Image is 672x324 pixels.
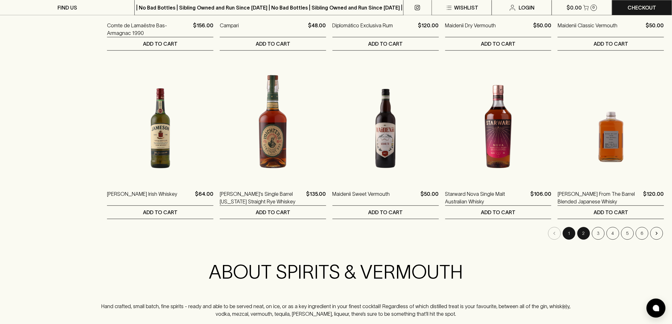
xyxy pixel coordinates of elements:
[594,40,628,48] p: ADD TO CART
[636,227,648,240] button: Go to page 6
[445,69,552,181] img: Starward Nova Single Malt Australian Whisky
[57,4,77,11] p: FIND US
[333,206,439,219] button: ADD TO CART
[333,69,439,181] img: Maidenii Sweet Vermouth
[107,190,177,205] a: [PERSON_NAME] Irish Whiskey
[101,261,571,283] h2: ABOUT SPIRITS & VERMOUTH
[421,190,439,205] p: $50.00
[558,22,617,37] a: Maidenii Classic Vermouth
[558,37,664,50] button: ADD TO CART
[558,190,641,205] a: [PERSON_NAME] From The Barrel Blended Japanese Whisky
[333,190,390,205] a: Maidenii Sweet Vermouth
[101,302,571,318] p: Hand crafted, small batch, fine spirits - ready and able to be served neat, on ice, or as a key i...
[143,208,178,216] p: ADD TO CART
[256,208,290,216] p: ADD TO CART
[445,190,528,205] a: Starward Nova Single Malt Australian Whisky
[333,22,393,37] a: Diplomático Exclusiva Rum
[220,206,326,219] button: ADD TO CART
[107,22,191,37] a: Comte de Lamaëstre Bas-Armagnac 1990
[445,22,496,37] a: Maidenii Dry Vermouth
[454,4,478,11] p: Wishlist
[650,227,663,240] button: Go to next page
[220,22,239,37] a: Campari
[643,190,664,205] p: $120.00
[107,37,213,50] button: ADD TO CART
[621,227,634,240] button: Go to page 5
[577,227,590,240] button: Go to page 2
[306,190,326,205] p: $135.00
[445,37,552,50] button: ADD TO CART
[481,40,515,48] p: ADD TO CART
[567,4,582,11] p: $0.00
[519,4,535,11] p: Login
[333,37,439,50] button: ADD TO CART
[308,22,326,37] p: $48.00
[107,69,213,181] img: Jameson Irish Whiskey
[445,206,552,219] button: ADD TO CART
[558,69,664,181] img: Nikka Whisky From The Barrel Blended Japanese Whisky
[143,40,178,48] p: ADD TO CART
[530,190,551,205] p: $106.00
[220,69,326,181] img: Michter's Single Barrel Kentucky Straight Rye Whiskey
[533,22,551,37] p: $50.00
[195,190,213,205] p: $64.00
[368,208,403,216] p: ADD TO CART
[594,208,628,216] p: ADD TO CART
[368,40,403,48] p: ADD TO CART
[418,22,439,37] p: $120.00
[653,305,659,311] img: bubble-icon
[558,206,664,219] button: ADD TO CART
[646,22,664,37] p: $50.00
[220,37,326,50] button: ADD TO CART
[628,4,656,11] p: Checkout
[256,40,290,48] p: ADD TO CART
[607,227,619,240] button: Go to page 4
[592,227,605,240] button: Go to page 3
[563,227,575,240] button: page 1
[481,208,515,216] p: ADD TO CART
[107,206,213,219] button: ADD TO CART
[220,190,304,205] a: [PERSON_NAME]'s Single Barrel [US_STATE] Straight Rye Whiskey
[193,22,213,37] p: $156.00
[107,227,664,240] nav: pagination navigation
[593,6,595,9] p: 0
